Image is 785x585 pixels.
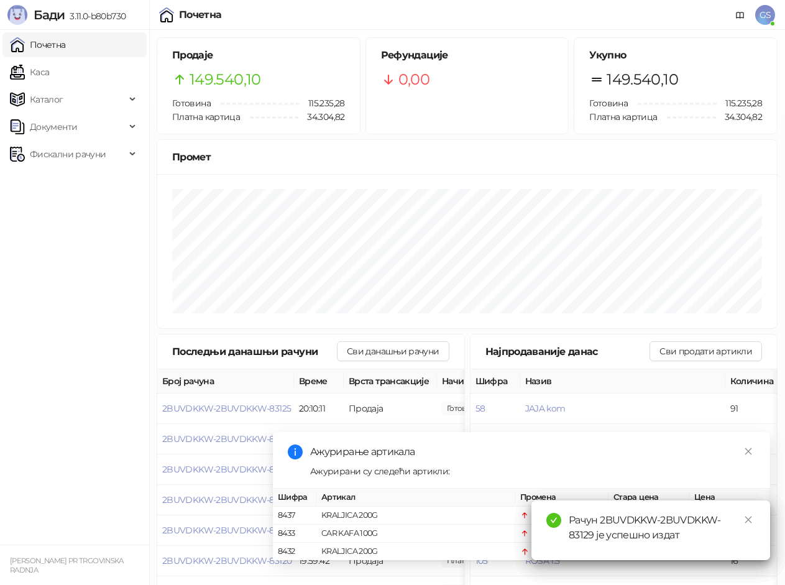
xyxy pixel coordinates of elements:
[162,433,292,445] button: 2BUVDKKW-2BUVDKKW-83124
[162,403,291,414] button: 2BUVDKKW-2BUVDKKW-83125
[744,447,753,456] span: close
[344,424,437,454] td: Продаја
[316,489,515,507] th: Артикал
[34,7,65,22] span: Бади
[294,369,344,394] th: Време
[344,369,437,394] th: Врста трансакције
[725,424,781,454] td: 43
[294,394,344,424] td: 20:10:11
[157,369,294,394] th: Број рачуна
[650,341,762,361] button: Сви продати артикли
[162,555,292,566] button: 2BUVDKKW-2BUVDKKW-83120
[589,98,628,109] span: Готовина
[273,507,316,525] td: 8437
[525,403,566,414] button: JAJA kom
[30,87,63,112] span: Каталог
[607,68,678,91] span: 149.540,10
[162,494,291,505] button: 2BUVDKKW-2BUVDKKW-83122
[741,445,755,458] a: Close
[437,369,561,394] th: Начини плаћања
[288,445,303,459] span: info-circle
[162,464,291,475] button: 2BUVDKKW-2BUVDKKW-83123
[589,111,657,122] span: Платна картица
[65,11,126,22] span: 3.11.0-b80b730
[755,5,775,25] span: GS
[298,110,344,124] span: 34.304,82
[172,111,240,122] span: Платна картица
[442,402,484,415] span: 95,00
[316,507,515,525] td: KRALJICA 200G
[10,32,66,57] a: Почетна
[300,96,345,110] span: 115.235,28
[689,489,770,507] th: Цена
[162,525,289,536] button: 2BUVDKKW-2BUVDKKW-83121
[294,424,344,454] td: 20:05:08
[344,394,437,424] td: Продаја
[273,525,316,543] td: 8433
[730,5,750,25] a: Документација
[310,445,755,459] div: Ажурирање артикала
[10,556,124,574] small: [PERSON_NAME] PR TRGOVINSKA RADNJA
[381,48,554,63] h5: Рефундације
[744,515,753,524] span: close
[608,489,689,507] th: Стара цена
[475,403,485,414] button: 58
[725,394,781,424] td: 91
[30,142,106,167] span: Фискални рачуни
[515,489,608,507] th: Промена
[316,543,515,561] td: KRALJICA 200G
[471,369,520,394] th: Шифра
[725,369,781,394] th: Количина
[172,48,345,63] h5: Продаје
[546,513,561,528] span: check-circle
[316,525,515,543] td: CAR KAFA 100G
[273,489,316,507] th: Шифра
[716,110,762,124] span: 34.304,82
[172,344,337,359] div: Последњи данашњи рачуни
[589,48,762,63] h5: Укупно
[10,60,49,85] a: Каса
[717,96,762,110] span: 115.235,28
[520,369,725,394] th: Назив
[337,341,449,361] button: Сви данашњи рачуни
[190,68,261,91] span: 149.540,10
[30,114,77,139] span: Документи
[310,464,755,478] div: Ажурирани су следећи артикли:
[569,513,755,543] div: Рачун 2BUVDKKW-2BUVDKKW-83129 је успешно издат
[179,10,222,20] div: Почетна
[485,344,650,359] div: Најпродаваније данас
[172,149,762,165] div: Промет
[172,98,211,109] span: Готовина
[7,5,27,25] img: Logo
[398,68,429,91] span: 0,00
[741,513,755,527] a: Close
[273,543,316,561] td: 8432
